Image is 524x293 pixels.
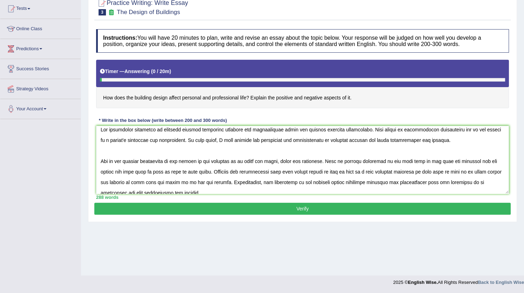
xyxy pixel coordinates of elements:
h4: You will have 20 minutes to plan, write and revise an essay about the topic below. Your response ... [96,29,509,53]
small: Exam occurring question [108,9,115,16]
a: Success Stories [0,59,81,77]
b: Answering [125,69,150,74]
div: * Write in the box below (write between 200 and 300 words) [96,117,229,124]
button: Verify [94,203,511,215]
span: 3 [99,9,106,15]
b: ( [151,69,153,74]
b: ) [169,69,171,74]
small: The Design of Buildings [117,9,180,15]
a: Back to English Wise [478,280,524,285]
b: 0 / 20m [153,69,169,74]
a: Predictions [0,39,81,57]
div: 288 words [96,194,509,201]
b: Instructions: [103,35,137,41]
div: 2025 © All Rights Reserved [393,275,524,286]
a: Your Account [0,99,81,117]
strong: English Wise. [408,280,437,285]
a: Online Class [0,19,81,37]
h5: Timer — [100,69,171,74]
a: Strategy Videos [0,79,81,97]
